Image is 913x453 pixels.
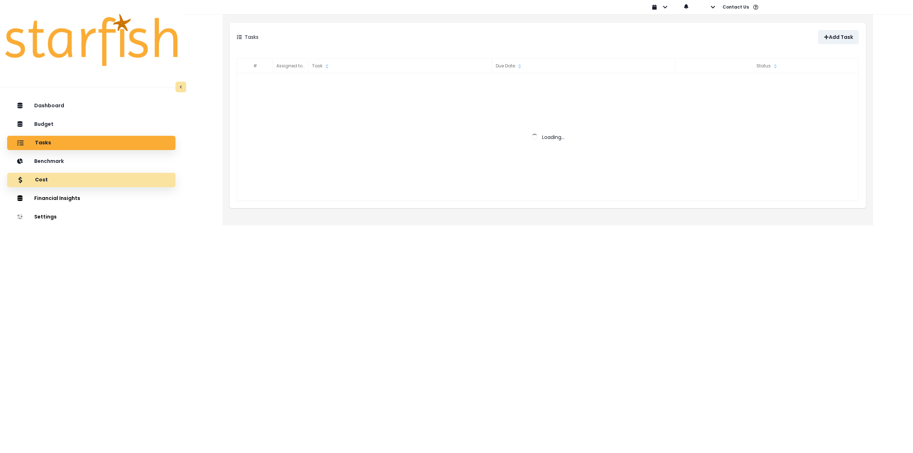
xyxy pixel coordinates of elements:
svg: sort [324,63,330,69]
svg: sort [304,63,310,69]
svg: sort [517,63,522,69]
p: Dashboard [34,103,64,109]
div: Status [675,59,859,73]
div: Assigned to [273,59,308,73]
button: Cost [7,173,175,187]
button: Add Task [818,30,859,44]
p: Budget [34,121,53,127]
p: Benchmark [34,158,64,164]
span: Loading... [542,134,565,141]
p: Cost [35,177,48,183]
div: # [237,59,273,73]
button: Budget [7,117,175,132]
p: Add Task [829,34,853,40]
button: Benchmark [7,154,175,169]
button: Settings [7,210,175,224]
div: Due Date [492,59,676,73]
p: Tasks [35,140,51,146]
p: Tasks [245,34,259,41]
div: Task [308,59,492,73]
button: Tasks [7,136,175,150]
button: Financial Insights [7,191,175,206]
svg: sort [772,63,778,69]
button: Dashboard [7,99,175,113]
